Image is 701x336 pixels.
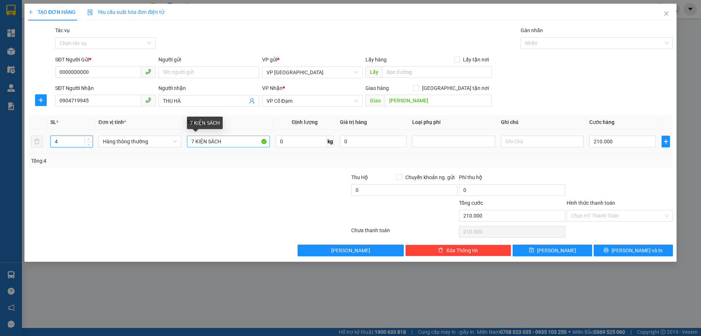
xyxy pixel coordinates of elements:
[662,136,670,147] button: plus
[262,56,363,64] div: VP gửi
[529,248,534,253] span: save
[84,136,92,141] span: Increase Value
[267,67,358,78] span: VP Hà Đông
[409,115,498,129] th: Loại phụ phí
[28,9,76,15] span: TẠO ĐƠN HÀNG
[87,10,93,15] img: icon
[604,248,609,253] span: printer
[267,95,358,106] span: VP Cổ Đạm
[521,27,543,33] label: Gán nhãn
[55,56,156,64] div: SĐT Người Gửi
[99,119,126,125] span: Đơn vị tính
[55,84,156,92] div: SĐT Người Nhận
[340,136,406,147] input: 0
[382,66,492,78] input: Dọc đường
[145,97,151,103] span: phone
[9,9,46,46] img: logo.jpg
[594,245,673,256] button: printer[PERSON_NAME] và In
[145,69,151,75] span: phone
[351,174,368,180] span: Thu Hộ
[365,57,387,63] span: Lấy hàng
[55,27,70,33] label: Tác vụ
[589,119,614,125] span: Cước hàng
[365,85,389,91] span: Giao hàng
[662,139,669,144] span: plus
[68,27,305,36] li: Hotline: 1900252555
[28,10,33,15] span: plus
[35,97,46,103] span: plus
[292,119,318,125] span: Định lượng
[501,136,583,147] input: Ghi Chú
[187,136,269,147] input: VD: Bàn, Ghế
[350,226,458,239] div: Chưa thanh toán
[31,136,43,147] button: delete
[459,200,483,206] span: Tổng cước
[460,56,492,64] span: Lấy tận nơi
[612,246,663,254] span: [PERSON_NAME] và In
[419,84,492,92] span: [GEOGRAPHIC_DATA] tận nơi
[513,245,592,256] button: save[PERSON_NAME]
[402,173,457,181] span: Chuyển khoản ng. gửi
[50,119,56,125] span: SL
[656,4,677,24] button: Close
[31,157,271,165] div: Tổng: 4
[663,11,669,16] span: close
[187,117,223,129] div: 7 KIỆN SÁCH
[385,95,492,106] input: Dọc đường
[158,56,259,64] div: Người gửi
[68,18,305,27] li: Cổ Đạm, xã [GEOGRAPHIC_DATA], [GEOGRAPHIC_DATA]
[331,246,370,254] span: [PERSON_NAME]
[498,115,586,129] th: Ghi chú
[262,85,283,91] span: VP Nhận
[537,246,576,254] span: [PERSON_NAME]
[9,53,109,78] b: GỬI : VP [GEOGRAPHIC_DATA]
[446,246,478,254] span: Xóa Thông tin
[158,84,259,92] div: Người nhận
[298,245,404,256] button: [PERSON_NAME]
[340,119,367,125] span: Giá trị hàng
[103,136,177,147] span: Hàng thông thường
[365,95,385,106] span: Giao
[84,141,92,147] span: Decrease Value
[87,142,91,147] span: down
[438,248,443,253] span: delete
[35,94,47,106] button: plus
[459,173,565,184] div: Phí thu hộ
[249,98,255,104] span: user-add
[327,136,334,147] span: kg
[405,245,512,256] button: deleteXóa Thông tin
[567,200,615,206] label: Hình thức thanh toán
[87,9,164,15] span: Yêu cầu xuất hóa đơn điện tử
[365,66,382,78] span: Lấy
[87,137,91,141] span: up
